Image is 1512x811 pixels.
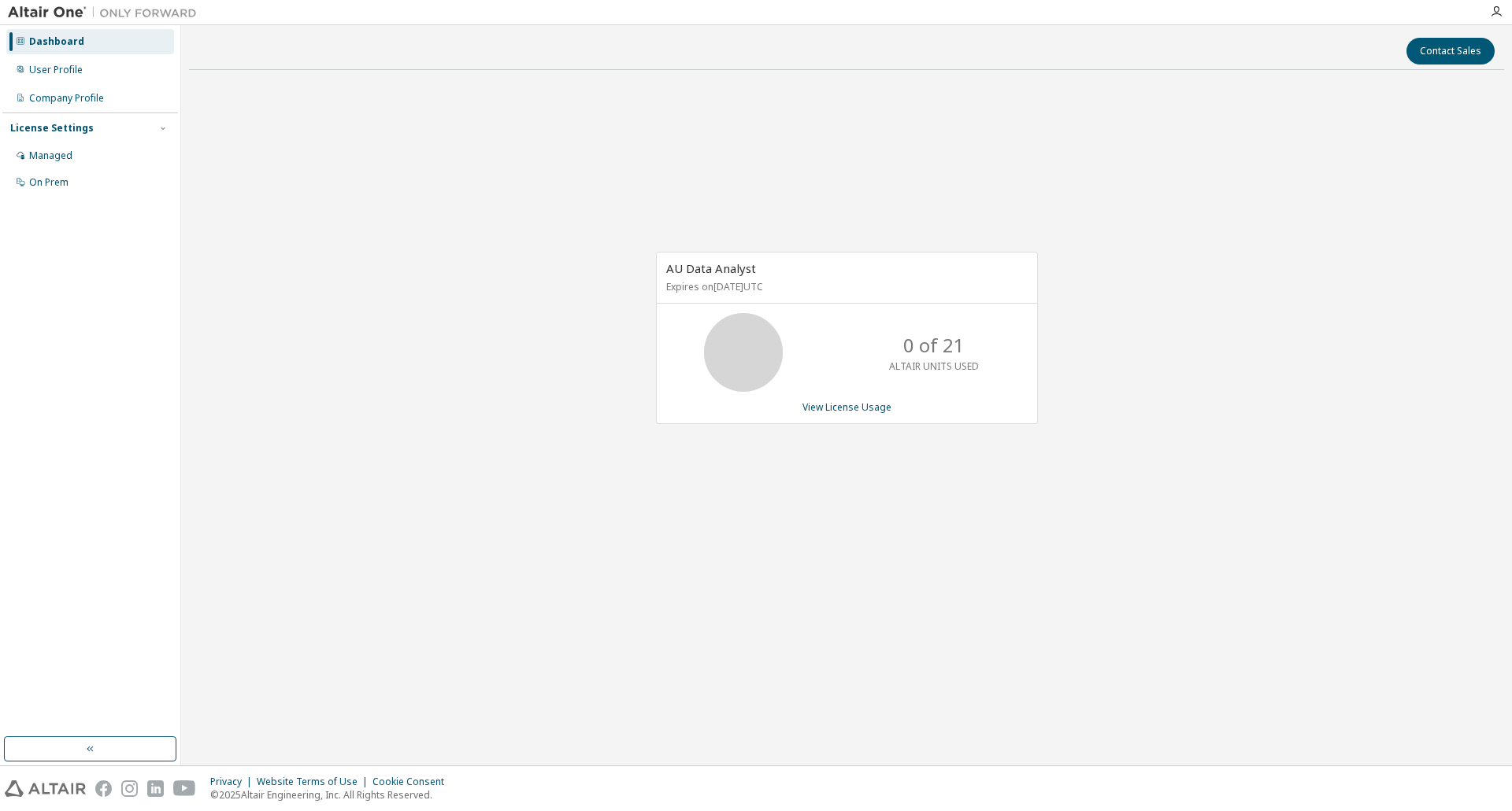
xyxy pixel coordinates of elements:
[29,176,69,189] div: On Prem
[29,64,83,76] div: User Profile
[666,280,1024,293] p: Expires on [DATE] UTC
[372,776,454,788] div: Cookie Consent
[8,5,205,20] img: Altair One
[210,788,454,802] p: © 2025 Altair Engineering, Inc. All Rights Reserved.
[147,780,164,797] img: linkedin.svg
[210,776,257,788] div: Privacy
[5,780,86,797] img: altair_logo.svg
[95,780,112,797] img: facebook.svg
[173,780,196,797] img: youtube.svg
[121,780,138,797] img: instagram.svg
[903,332,965,359] p: 0 of 21
[29,92,104,105] div: Company Profile
[889,359,979,373] p: ALTAIR UNITS USED
[1406,38,1495,65] button: Contact Sales
[29,35,84,48] div: Dashboard
[666,260,756,276] span: AU Data Analyst
[257,776,372,788] div: Website Terms of Use
[29,149,72,162] div: Managed
[802,400,891,414] a: View License Usage
[10,122,94,135] div: License Settings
